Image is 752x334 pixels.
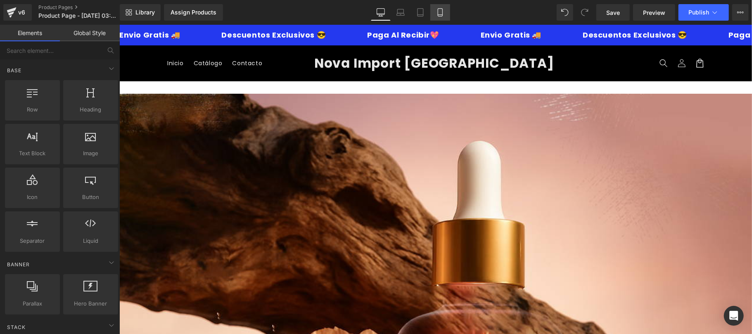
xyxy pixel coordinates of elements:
span: Stack [6,323,26,331]
a: Desktop [371,4,391,21]
a: Tablet [410,4,430,21]
span: Image [66,149,116,158]
p: Paga Al Recibir💖 [609,7,681,14]
summary: Búsqueda [535,29,553,47]
a: Mobile [430,4,450,21]
span: Button [66,193,116,201]
div: Open Intercom Messenger [724,306,744,326]
span: Contacto [113,35,143,42]
p: Descuentos Exclusivos 😎 [102,7,206,14]
span: Banner [6,261,31,268]
button: Undo [557,4,573,21]
span: Library [135,9,155,16]
span: Row [7,105,57,114]
span: Product Page - [DATE] 03:47:44 [38,12,118,19]
span: Save [606,8,620,17]
div: v6 [17,7,27,18]
span: Base [6,66,22,74]
span: Text Block [7,149,57,158]
a: v6 [3,4,32,21]
a: Inicio [43,30,69,47]
span: Catálogo [74,35,103,42]
span: Inicio [48,35,64,42]
a: Laptop [391,4,410,21]
button: More [732,4,749,21]
span: Publish [688,9,709,16]
span: Preview [643,8,665,17]
button: Redo [576,4,593,21]
a: Nova Import [GEOGRAPHIC_DATA] [192,29,438,48]
p: Envio Gratis 🚚 [361,7,422,14]
span: Nova Import [GEOGRAPHIC_DATA] [195,29,435,47]
span: Hero Banner [66,299,116,308]
span: Separator [7,237,57,245]
a: Catálogo [69,30,108,47]
p: Descuentos Exclusivos 😎 [463,7,568,14]
button: Publish [678,4,729,21]
a: Contacto [108,30,148,47]
span: Liquid [66,237,116,245]
span: Heading [66,105,116,114]
p: Paga Al Recibir💖 [248,7,320,14]
a: Preview [633,4,675,21]
a: Product Pages [38,4,133,11]
a: Global Style [60,25,120,41]
div: Assign Products [171,9,216,16]
a: New Library [120,4,161,21]
span: Parallax [7,299,57,308]
span: Icon [7,193,57,201]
